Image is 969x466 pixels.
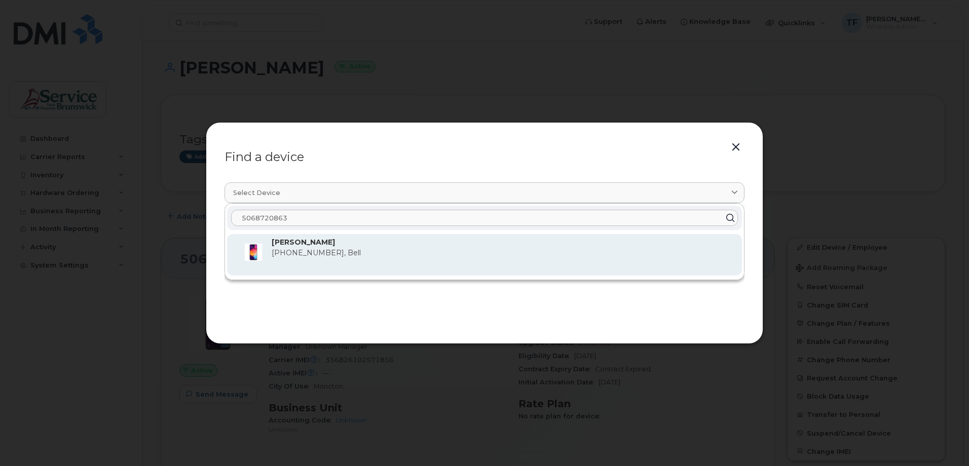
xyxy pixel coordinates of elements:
[231,210,738,226] input: Enter name or device number
[272,248,361,257] span: [PHONE_NUMBER], Bell
[272,238,335,247] strong: [PERSON_NAME]
[227,234,742,276] div: [PERSON_NAME][PHONE_NUMBER], Bell
[243,242,264,262] img: image20231002-3703462-1qu0sfr.jpeg
[225,151,744,163] div: Find a device
[233,188,280,198] span: Select device
[225,182,744,203] a: Select device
